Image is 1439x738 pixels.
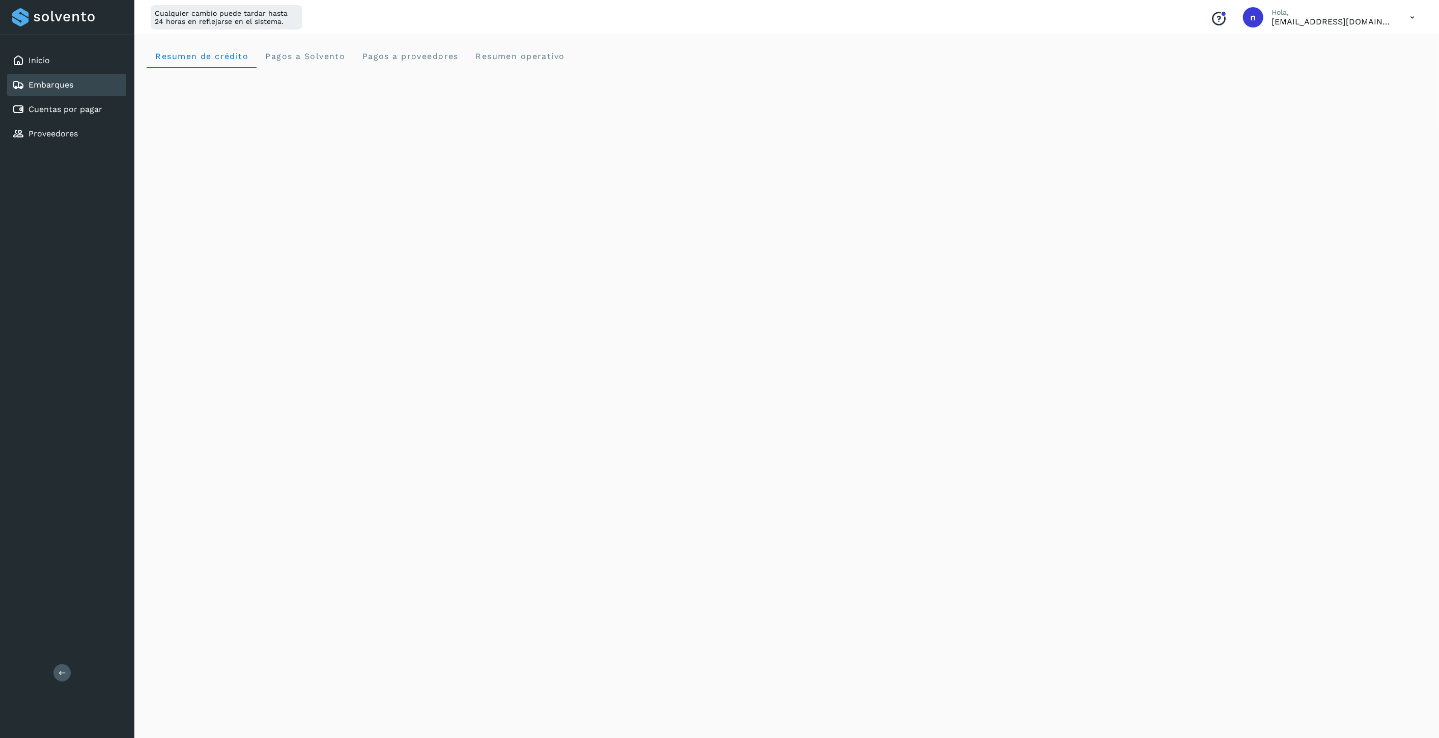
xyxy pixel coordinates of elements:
[7,74,126,96] div: Embarques
[155,51,248,61] span: Resumen de crédito
[475,51,565,61] span: Resumen operativo
[1272,17,1394,26] p: niagara+prod@solvento.mx
[151,5,302,30] div: Cualquier cambio puede tardar hasta 24 horas en reflejarse en el sistema.
[7,123,126,145] div: Proveedores
[29,104,102,114] a: Cuentas por pagar
[29,80,73,90] a: Embarques
[265,51,345,61] span: Pagos a Solvento
[29,129,78,138] a: Proveedores
[7,49,126,72] div: Inicio
[361,51,459,61] span: Pagos a proveedores
[7,98,126,121] div: Cuentas por pagar
[29,55,50,65] a: Inicio
[1272,8,1394,17] p: Hola,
